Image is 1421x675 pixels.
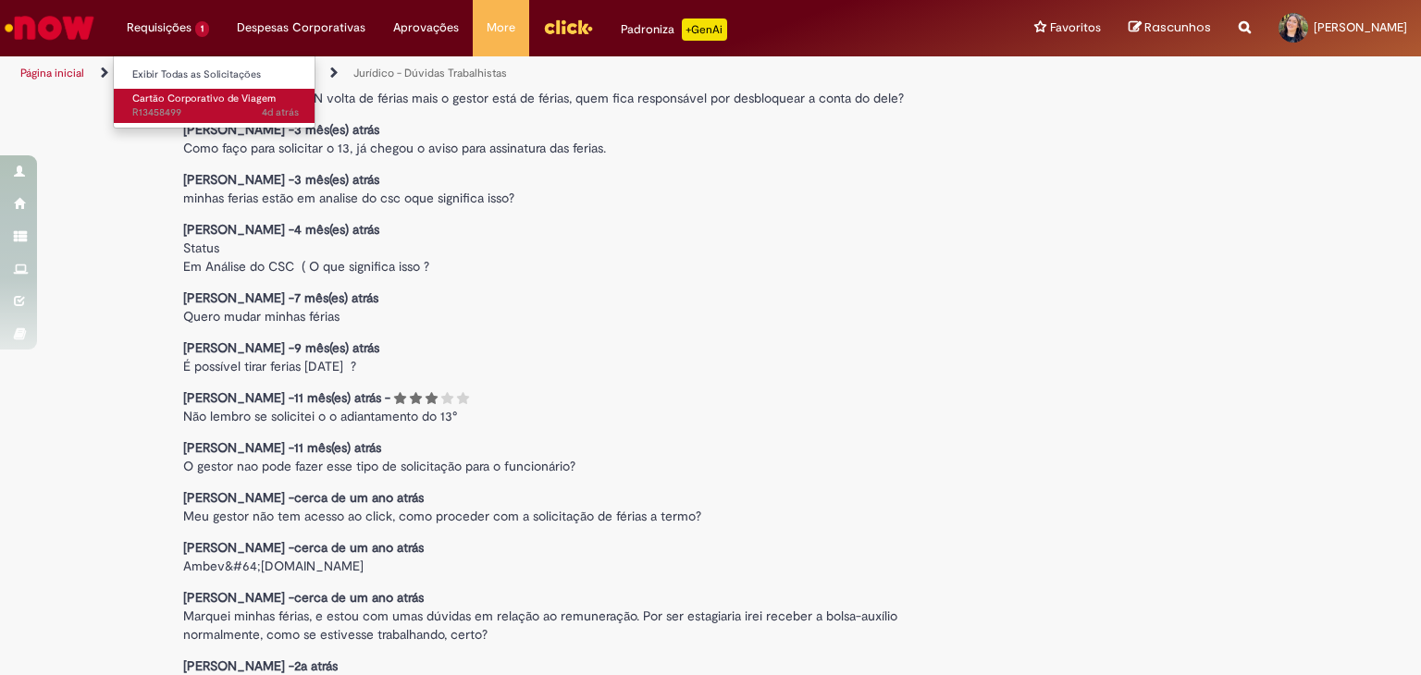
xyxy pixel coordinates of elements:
[294,489,424,506] time: 05/06/2024 17:00:38
[262,105,299,119] span: 4d atrás
[294,439,381,456] time: 04/10/2024 11:22:12
[294,121,379,138] span: 3 mês(es) atrás
[457,392,469,405] i: 5
[294,489,424,506] span: cerca de um ano atrás
[183,221,285,238] span: [PERSON_NAME]
[183,439,285,456] span: [PERSON_NAME]
[294,539,424,556] span: cerca de um ano atrás
[289,171,379,188] span: -
[385,389,390,406] span: -
[289,339,379,356] span: -
[289,589,424,606] span: -
[294,339,379,356] span: 9 mês(es) atrás
[294,539,424,556] time: 28/05/2024 07:21:53
[183,239,429,275] span: Status Em Análise do CSC ( O que significa isso ?
[294,221,379,238] span: 4 mês(es) atrás
[183,171,285,188] span: [PERSON_NAME]
[289,289,378,306] span: -
[294,171,379,188] span: 3 mês(es) atrás
[183,489,285,506] span: [PERSON_NAME]
[183,589,285,606] span: [PERSON_NAME]
[294,389,381,406] time: 07/10/2024 07:04:53
[183,121,285,138] span: [PERSON_NAME]
[132,105,299,120] span: R13458499
[289,539,424,556] span: -
[113,55,315,129] ul: Requisições
[1144,18,1211,36] span: Rascunhos
[441,392,453,405] i: 4
[183,308,340,325] span: Quero mudar minhas férias
[294,221,379,238] time: 15/05/2025 13:08:55
[294,657,338,674] span: 2a atrás
[2,9,97,46] img: ServiceNow
[294,171,379,188] time: 10/06/2025 17:36:12
[426,392,438,405] i: 3
[183,607,901,643] span: Marquei minhas férias, e estou com umas dúvidas em relação ao remuneração. Por ser estagiaria ire...
[621,18,727,41] div: Padroniza
[394,392,406,405] i: 1
[294,439,381,456] span: 11 mês(es) atrás
[294,589,424,606] span: cerca de um ano atrás
[682,18,727,41] p: +GenAi
[127,18,192,37] span: Requisições
[410,392,422,405] i: 2
[543,13,593,41] img: click_logo_yellow_360x200.png
[183,389,285,406] span: [PERSON_NAME]
[289,439,381,456] span: -
[183,140,606,156] span: Como faço para solicitar o 13, já chegou o aviso para assinatura das ferias.
[393,18,459,37] span: Aprovações
[132,92,276,105] span: Cartão Corporativo de Viagem
[1050,18,1101,37] span: Favoritos
[1314,19,1407,35] span: [PERSON_NAME]
[294,589,424,606] time: 10/04/2024 12:01:52
[183,358,356,374] span: É possível tirar ferias [DATE] ?
[1129,19,1211,37] a: Rascunhos
[294,339,379,356] time: 04/12/2024 14:20:39
[14,56,933,91] ul: Trilhas de página
[114,89,317,123] a: Aberto R13458499 : Cartão Corporativo de Viagem
[114,65,317,85] a: Exibir Todas as Solicitações
[183,657,285,674] span: [PERSON_NAME]
[294,289,378,306] time: 06/02/2025 12:33:58
[183,289,285,306] span: [PERSON_NAME]
[289,121,379,138] span: -
[294,657,338,674] time: 15/02/2024 11:41:44
[183,90,904,106] span: Boa tarde! Quando o RN volta de férias mais o gestor está de férias, quem fica responsável por de...
[262,105,299,119] time: 28/08/2025 15:04:59
[294,389,381,406] span: 11 mês(es) atrás
[237,18,365,37] span: Despesas Corporativas
[183,339,285,356] span: [PERSON_NAME]
[183,190,514,206] span: minhas ferias estão em analise do csc oque significa isso?
[487,18,515,37] span: More
[20,66,84,80] a: Página inicial
[183,408,457,424] span: Não lembro se solicitei o o adiantamento do 13°
[183,458,575,474] span: O gestor nao pode fazer esse tipo de solicitação para o funcionário?
[195,21,209,37] span: 1
[183,539,285,556] span: [PERSON_NAME]
[289,489,424,506] span: -
[183,508,701,524] span: Meu gestor não tem acesso ao click, como proceder com a solicitação de férias a termo?
[289,389,381,406] span: -
[289,221,379,238] span: -
[183,558,364,574] span: Ambev&#64;[DOMAIN_NAME]
[353,66,507,80] a: Jurídico - Dúvidas Trabalhistas
[294,289,378,306] span: 7 mês(es) atrás
[294,121,379,138] time: 16/06/2025 08:49:06
[289,657,338,674] span: -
